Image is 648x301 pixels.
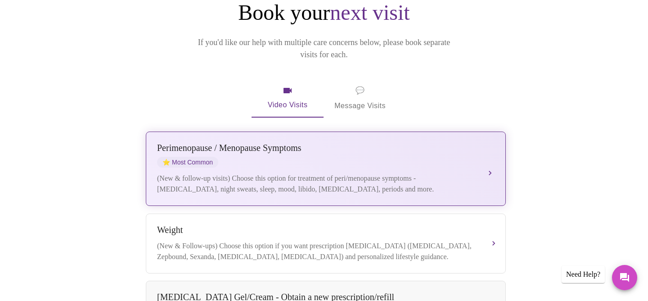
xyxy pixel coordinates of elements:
[157,173,477,195] div: (New & follow-up visits) Choose this option for treatment of peri/menopause symptoms - [MEDICAL_D...
[334,84,386,112] span: Message Visits
[162,159,170,166] span: star
[157,225,477,235] div: Weight
[157,157,218,168] span: Most Common
[612,265,637,290] button: Messages
[562,266,605,283] div: Need Help?
[146,214,506,274] button: Weight(New & Follow-ups) Choose this option if you want prescription [MEDICAL_DATA] ([MEDICAL_DAT...
[157,143,477,153] div: Perimenopause / Menopause Symptoms
[355,84,364,97] span: message
[330,0,409,24] span: next visit
[185,36,463,61] p: If you'd like our help with multiple care concerns below, please book separate visits for each.
[146,132,506,206] button: Perimenopause / Menopause SymptomsstarMost Common(New & follow-up visits) Choose this option for ...
[157,241,477,262] div: (New & Follow-ups) Choose this option if you want prescription [MEDICAL_DATA] ([MEDICAL_DATA], Ze...
[262,85,313,111] span: Video Visits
